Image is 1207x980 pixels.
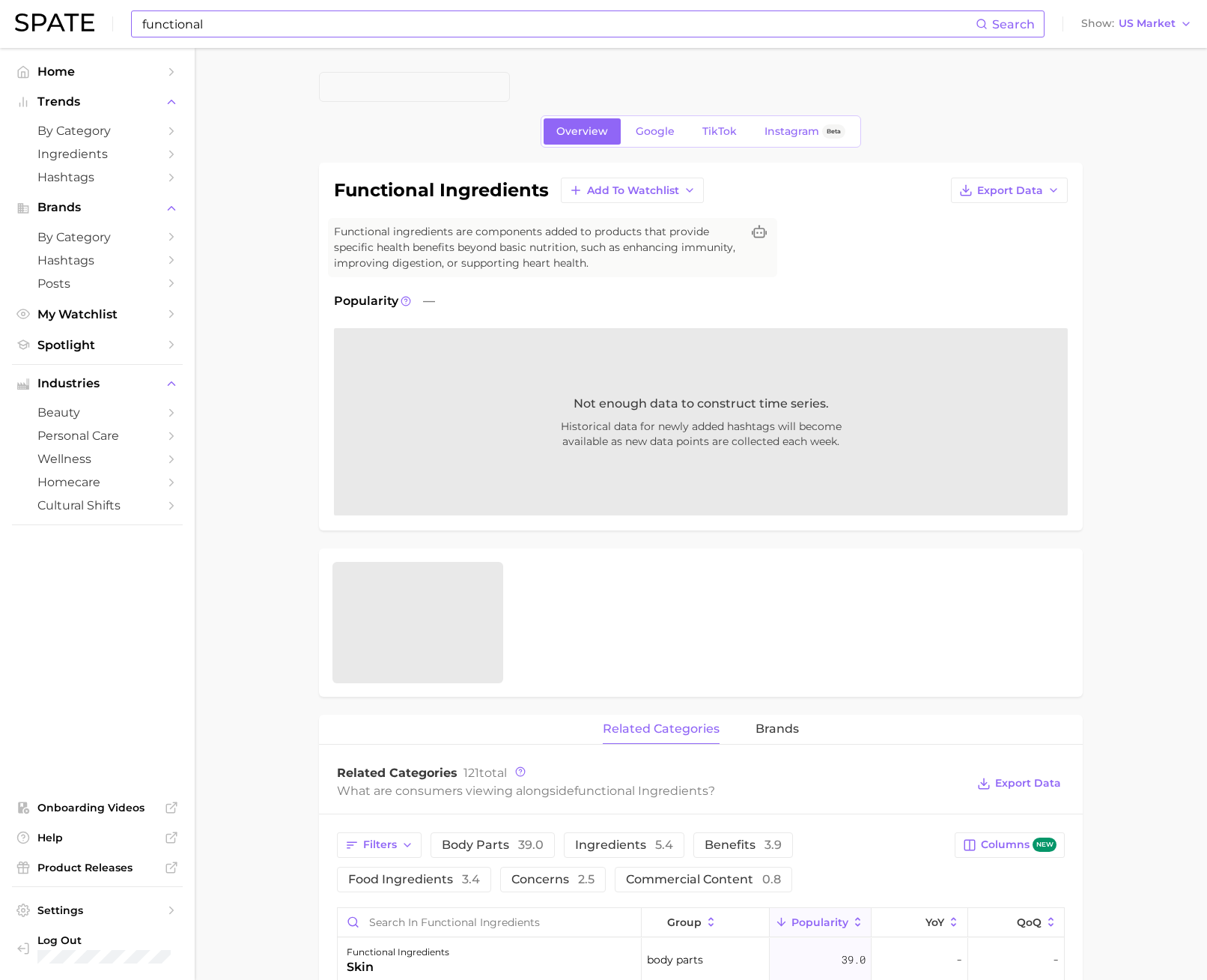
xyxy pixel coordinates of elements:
span: Columns [981,838,1056,852]
span: related categories [603,722,720,736]
h1: functional ingredients [334,181,549,199]
span: total [463,766,507,780]
span: food ingredients [348,874,480,886]
span: Show [1081,19,1114,28]
span: new [1033,838,1056,852]
span: Search [992,17,1035,31]
span: Instagram [764,125,819,138]
span: concerns [511,874,595,886]
span: My Watchlist [37,307,157,321]
span: 0.8 [762,872,781,886]
span: brands [755,722,799,736]
a: cultural shifts [12,494,183,517]
span: Related Categories [337,766,457,780]
button: Export Data [951,178,1068,203]
span: by Category [37,230,157,244]
span: Not enough data to construct time series. [574,395,829,413]
a: wellness [12,447,183,471]
span: Popularity [791,916,848,928]
button: Export Data [973,773,1065,794]
a: TikTok [690,118,750,145]
img: SPATE [15,13,94,31]
span: Export Data [977,184,1043,197]
span: Google [636,125,675,138]
div: What are consumers viewing alongside ? [337,781,966,801]
a: Help [12,826,183,849]
span: Help [37,831,157,844]
span: Beta [827,125,841,138]
span: 39.0 [842,951,866,969]
a: Hashtags [12,249,183,272]
a: Hashtags [12,166,183,189]
span: US Market [1119,19,1176,28]
span: functional ingredients [574,784,708,798]
span: Spotlight [37,338,157,352]
span: - [1053,951,1059,969]
a: My Watchlist [12,303,183,326]
span: 121 [463,766,479,780]
span: Product Releases [37,861,157,874]
a: by Category [12,226,183,249]
span: homecare [37,475,157,489]
span: personal care [37,429,157,443]
input: Search here for a brand, industry, or ingredient [141,11,976,37]
span: Hashtags [37,253,157,267]
button: Trends [12,91,183,113]
a: Home [12,60,183,83]
span: — [423,292,435,310]
span: Brands [37,201,157,214]
span: - [956,951,962,969]
a: Onboarding Videos [12,796,183,819]
span: 2.5 [578,872,595,886]
a: Ingredients [12,142,183,166]
button: Columnsnew [955,832,1065,858]
span: Onboarding Videos [37,801,157,814]
span: Filters [363,838,397,851]
button: Add to Watchlist [561,178,704,203]
span: group [667,916,702,928]
button: Filters [337,832,422,858]
a: Spotlight [12,333,183,357]
span: benefits [705,839,782,851]
span: 5.4 [655,838,673,852]
div: functional ingredients [347,943,449,961]
button: Brands [12,196,183,219]
button: group [642,908,769,937]
span: body parts [442,839,544,851]
span: Overview [556,125,608,138]
button: QoQ [968,908,1064,937]
a: beauty [12,401,183,424]
a: Settings [12,899,183,922]
span: Settings [37,904,157,917]
button: Popularity [770,908,872,937]
span: body parts [647,951,703,969]
a: Overview [544,118,621,145]
button: ShowUS Market [1077,14,1196,34]
span: wellness [37,452,157,466]
a: personal care [12,424,183,447]
span: Industries [37,377,157,390]
span: beauty [37,405,157,420]
span: cultural shifts [37,498,157,512]
span: Historical data for newly added hashtags will become available as new data points are collected e... [461,419,940,449]
a: homecare [12,471,183,494]
span: YoY [925,916,944,928]
span: Log Out [37,934,180,947]
a: by Category [12,119,183,142]
a: Product Releases [12,856,183,879]
span: Export Data [995,777,1061,790]
a: Log out. Currently logged in with e-mail kateri.lucas@axbeauty.com. [12,929,183,968]
span: Posts [37,276,157,291]
span: commercial content [626,874,781,886]
span: Home [37,64,157,79]
a: Posts [12,272,183,295]
a: InstagramBeta [752,118,858,145]
span: ingredients [575,839,673,851]
div: skin [347,958,449,976]
span: Hashtags [37,170,157,184]
span: 3.9 [764,838,782,852]
span: 39.0 [518,838,544,852]
a: Google [623,118,687,145]
span: Ingredients [37,147,157,161]
button: YoY [872,908,968,937]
